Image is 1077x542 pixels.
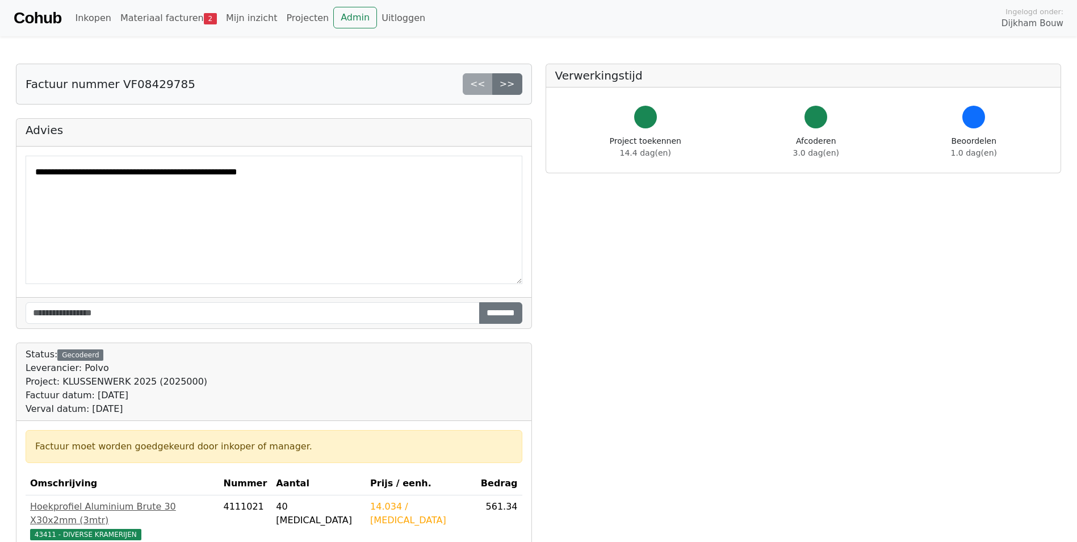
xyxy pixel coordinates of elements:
a: >> [492,73,522,95]
th: Aantal [271,472,366,495]
th: Nummer [219,472,271,495]
h5: Advies [26,123,522,137]
span: 1.0 dag(en) [951,148,997,157]
div: Gecodeerd [57,349,103,361]
div: 40 [MEDICAL_DATA] [276,500,361,527]
a: Inkopen [70,7,115,30]
div: Factuur datum: [DATE] [26,389,207,402]
span: 14.4 dag(en) [620,148,671,157]
a: Mijn inzicht [221,7,282,30]
div: Beoordelen [951,135,997,159]
a: Uitloggen [377,7,430,30]
div: 14.034 / [MEDICAL_DATA] [370,500,472,527]
span: 2 [204,13,217,24]
a: Materiaal facturen2 [116,7,221,30]
a: Admin [333,7,377,28]
a: Projecten [282,7,333,30]
div: Afcoderen [793,135,839,159]
div: Verval datum: [DATE] [26,402,207,416]
div: Project toekennen [610,135,681,159]
span: Ingelogd onder: [1005,6,1063,17]
div: Hoekprofiel Aluminium Brute 30 X30x2mm (3mtr) [30,500,214,527]
th: Omschrijving [26,472,219,495]
h5: Verwerkingstijd [555,69,1052,82]
div: Factuur moet worden goedgekeurd door inkoper of manager. [35,440,513,453]
h5: Factuur nummer VF08429785 [26,77,195,91]
span: 43411 - DIVERSE KRAMERIJEN [30,529,141,540]
a: Cohub [14,5,61,32]
span: Dijkham Bouw [1001,17,1063,30]
div: Status: [26,348,207,416]
div: Leverancier: Polvo [26,361,207,375]
th: Bedrag [476,472,522,495]
span: 3.0 dag(en) [793,148,839,157]
th: Prijs / eenh. [366,472,476,495]
a: Hoekprofiel Aluminium Brute 30 X30x2mm (3mtr)43411 - DIVERSE KRAMERIJEN [30,500,214,541]
div: Project: KLUSSENWERK 2025 (2025000) [26,375,207,389]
